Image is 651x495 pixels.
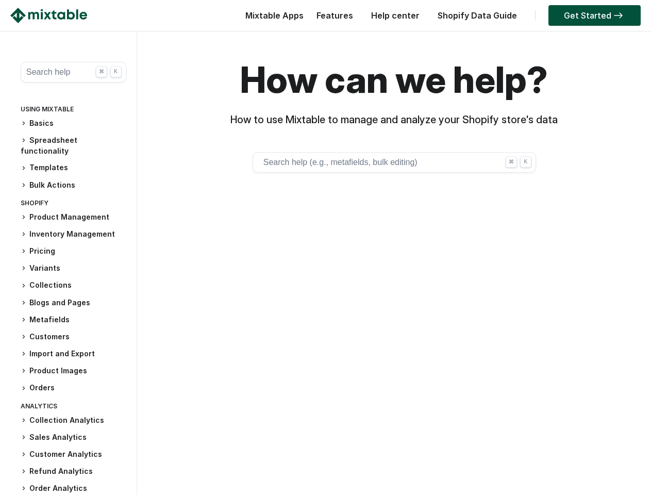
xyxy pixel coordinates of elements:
div: Shopify [21,197,126,212]
div: Using Mixtable [21,103,126,118]
h3: How to use Mixtable to manage and analyze your Shopify store's data [142,113,646,126]
h3: Order Analytics [21,483,126,494]
button: Search help (e.g., metafields, bulk editing) ⌘ K [253,152,536,173]
div: K [110,66,122,77]
a: Features [311,10,358,21]
div: Analytics [21,400,126,415]
h3: Templates [21,162,126,173]
h3: Product Management [21,212,126,223]
h3: Pricing [21,246,126,257]
button: Search help ⌘ K [21,62,126,82]
img: arrow-right.svg [611,12,625,19]
h3: Orders [21,383,126,393]
div: ⌘ [506,156,517,168]
h3: Blogs and Pages [21,298,126,308]
h3: Sales Analytics [21,432,126,443]
h3: Metafields [21,315,126,325]
div: ⌘ [96,66,107,77]
a: Get Started [548,5,641,26]
h3: Bulk Actions [21,180,126,191]
h3: Product Images [21,366,126,376]
h3: Spreadsheet functionality [21,135,126,156]
h1: How can we help? [142,57,646,103]
a: Shopify Data Guide [432,10,522,21]
img: Mixtable logo [10,8,87,23]
h3: Collections [21,280,126,291]
h3: Refund Analytics [21,466,126,477]
h3: Inventory Management [21,229,126,240]
div: K [520,156,531,168]
div: Mixtable Apps [240,8,304,28]
h3: Collection Analytics [21,415,126,426]
h3: Customers [21,332,126,342]
h3: Variants [21,263,126,274]
a: Help center [366,10,425,21]
h3: Basics [21,118,126,129]
h3: Import and Export [21,349,126,359]
h3: Customer Analytics [21,449,126,460]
